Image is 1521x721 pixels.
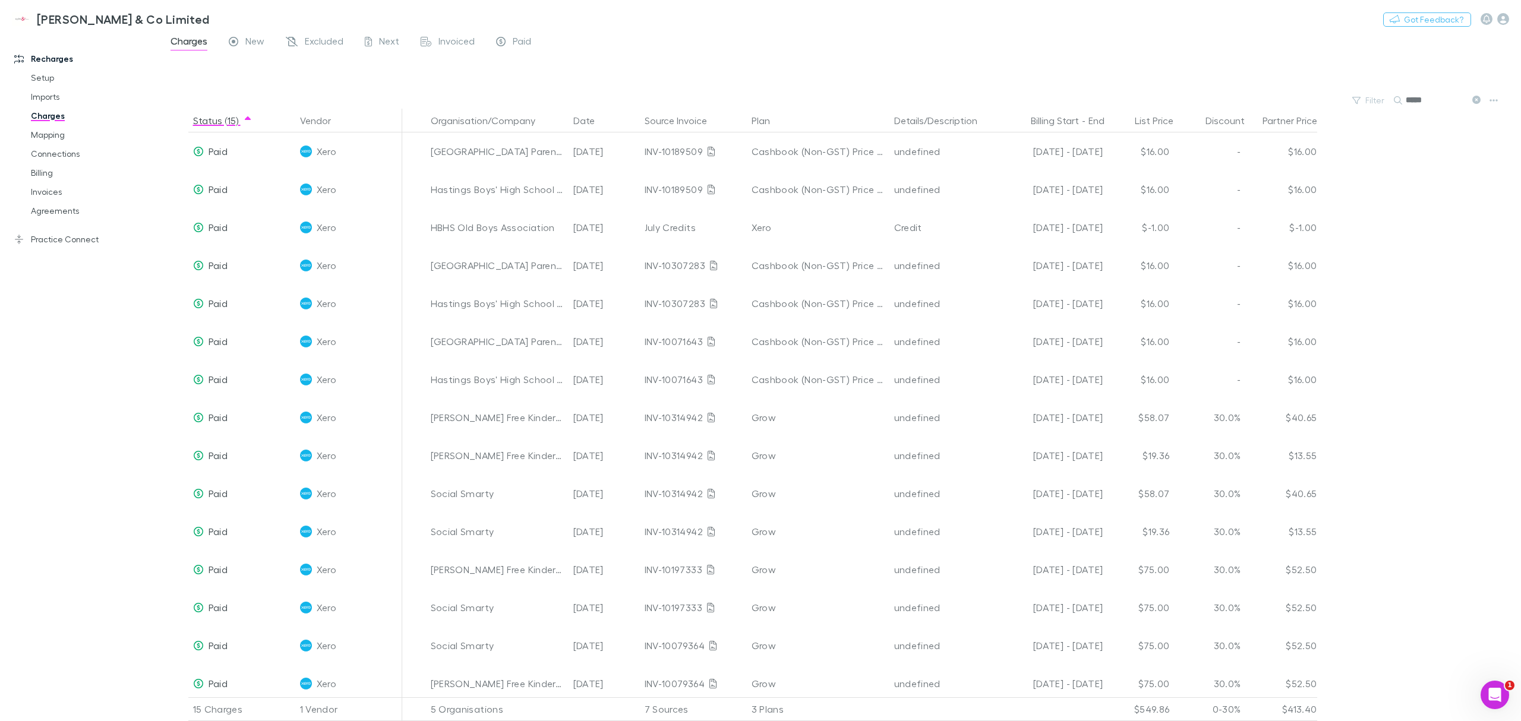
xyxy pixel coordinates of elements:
[640,697,747,721] div: 7 Sources
[209,146,228,157] span: Paid
[300,488,312,499] img: Xero's Logo
[1206,109,1259,132] button: Discount
[1246,322,1317,360] div: $16.00
[894,627,992,665] div: undefined
[209,526,228,537] span: Paid
[209,184,228,195] span: Paid
[1001,322,1103,360] div: [DATE] - [DATE]
[431,208,564,246] div: HBHS Old Boys Association
[317,208,336,246] span: Xero
[1175,589,1246,627] div: 30.0%
[1088,109,1105,132] button: End
[431,109,550,132] button: Organisation/Company
[300,602,312,614] img: Xero's Logo
[1246,132,1317,170] div: $16.00
[1001,399,1103,437] div: [DATE] - [DATE]
[209,678,228,689] span: Paid
[894,322,992,360] div: undefined
[431,437,564,475] div: [PERSON_NAME] Free Kindergarten Association Incorporated
[188,697,295,721] div: 15 Charges
[569,589,640,627] div: [DATE]
[569,208,640,246] div: [DATE]
[1001,109,1116,132] div: -
[645,551,742,589] div: INV-10197333
[317,399,336,437] span: Xero
[894,551,992,589] div: undefined
[1175,437,1246,475] div: 30.0%
[752,170,885,208] div: Cashbook (Non-GST) Price Plan
[894,170,992,208] div: undefined
[1103,360,1175,399] div: $16.00
[317,551,336,589] span: Xero
[209,602,228,613] span: Paid
[245,35,264,50] span: New
[300,336,312,347] img: Xero's Logo
[19,125,169,144] a: Mapping
[1175,284,1246,322] div: -
[1001,589,1103,627] div: [DATE] - [DATE]
[300,146,312,157] img: Xero's Logo
[438,35,475,50] span: Invoiced
[1246,170,1317,208] div: $16.00
[37,12,210,26] h3: [PERSON_NAME] & Co Limited
[431,399,564,437] div: [PERSON_NAME] Free Kindergarten Association Incorporated
[1103,399,1175,437] div: $58.07
[569,284,640,322] div: [DATE]
[431,322,564,360] div: [GEOGRAPHIC_DATA] Parent Teachers Association
[645,437,742,475] div: INV-10314942
[569,475,640,513] div: [DATE]
[193,109,253,132] button: Status (15)
[1383,12,1471,27] button: Got Feedback?
[1001,665,1103,703] div: [DATE] - [DATE]
[19,144,169,163] a: Connections
[1001,208,1103,246] div: [DATE] - [DATE]
[645,399,742,437] div: INV-10314942
[1031,109,1079,132] button: Billing Start
[569,399,640,437] div: [DATE]
[752,132,885,170] div: Cashbook (Non-GST) Price Plan
[1103,513,1175,551] div: $19.36
[645,627,742,665] div: INV-10079364
[747,697,889,721] div: 3 Plans
[569,360,640,399] div: [DATE]
[300,109,345,132] button: Vendor
[431,551,564,589] div: [PERSON_NAME] Free Kindergarten Association Incorporated
[300,374,312,385] img: Xero's Logo
[894,665,992,703] div: undefined
[894,399,992,437] div: undefined
[752,513,885,551] div: Grow
[1246,246,1317,284] div: $16.00
[1246,665,1317,703] div: $52.50
[317,665,336,703] span: Xero
[1175,697,1246,721] div: 0-30%
[300,526,312,537] img: Xero's Logo
[431,627,564,665] div: Social Smarty
[1001,513,1103,551] div: [DATE] - [DATE]
[19,68,169,87] a: Setup
[317,322,336,360] span: Xero
[569,322,640,360] div: [DATE]
[1001,627,1103,665] div: [DATE] - [DATE]
[752,208,885,246] div: Xero
[431,475,564,513] div: Social Smarty
[317,284,336,322] span: Xero
[1175,627,1246,665] div: 30.0%
[569,513,640,551] div: [DATE]
[209,374,228,385] span: Paid
[1103,132,1175,170] div: $16.00
[894,475,992,513] div: undefined
[431,589,564,627] div: Social Smarty
[431,665,564,703] div: [PERSON_NAME] Free Kindergarten Association Incorporated
[894,109,992,132] button: Details/Description
[300,184,312,195] img: Xero's Logo
[1175,513,1246,551] div: 30.0%
[431,246,564,284] div: [GEOGRAPHIC_DATA] Parent Teachers Association
[645,170,742,208] div: INV-10189509
[1246,399,1317,437] div: $40.65
[317,627,336,665] span: Xero
[431,360,564,399] div: Hastings Boys' High School Old Boys' Association
[645,589,742,627] div: INV-10197333
[1246,551,1317,589] div: $52.50
[19,106,169,125] a: Charges
[300,678,312,690] img: Xero's Logo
